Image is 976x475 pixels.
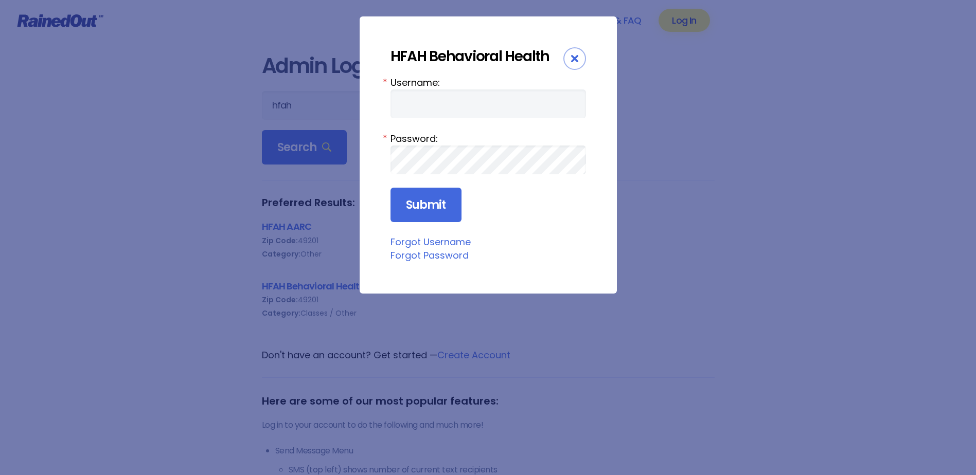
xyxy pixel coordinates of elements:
[391,76,586,89] label: Username:
[391,47,563,65] div: HFAH Behavioral Health
[563,47,586,70] div: Close
[391,188,462,223] input: Submit
[391,132,586,145] label: Password:
[391,249,469,262] a: Forgot Password
[391,235,471,248] a: Forgot Username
